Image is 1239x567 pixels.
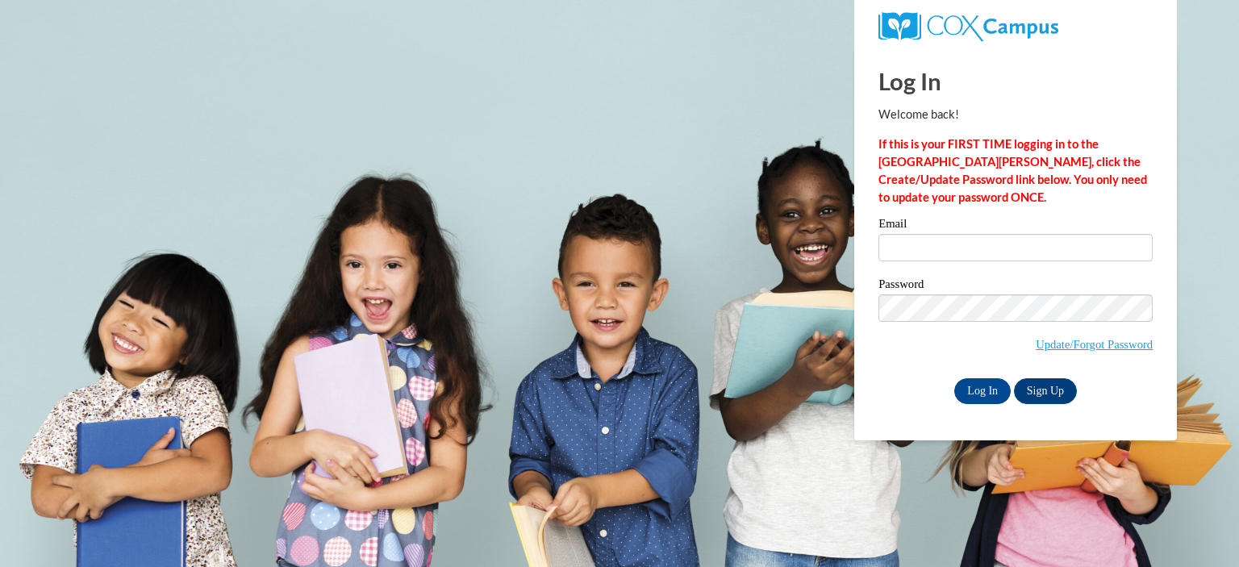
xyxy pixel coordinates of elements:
[878,218,1153,234] label: Email
[1036,338,1153,351] a: Update/Forgot Password
[954,378,1011,404] input: Log In
[878,137,1147,204] strong: If this is your FIRST TIME logging in to the [GEOGRAPHIC_DATA][PERSON_NAME], click the Create/Upd...
[878,65,1153,98] h1: Log In
[878,12,1058,41] img: COX Campus
[878,278,1153,294] label: Password
[878,19,1058,32] a: COX Campus
[878,106,1153,123] p: Welcome back!
[1014,378,1077,404] a: Sign Up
